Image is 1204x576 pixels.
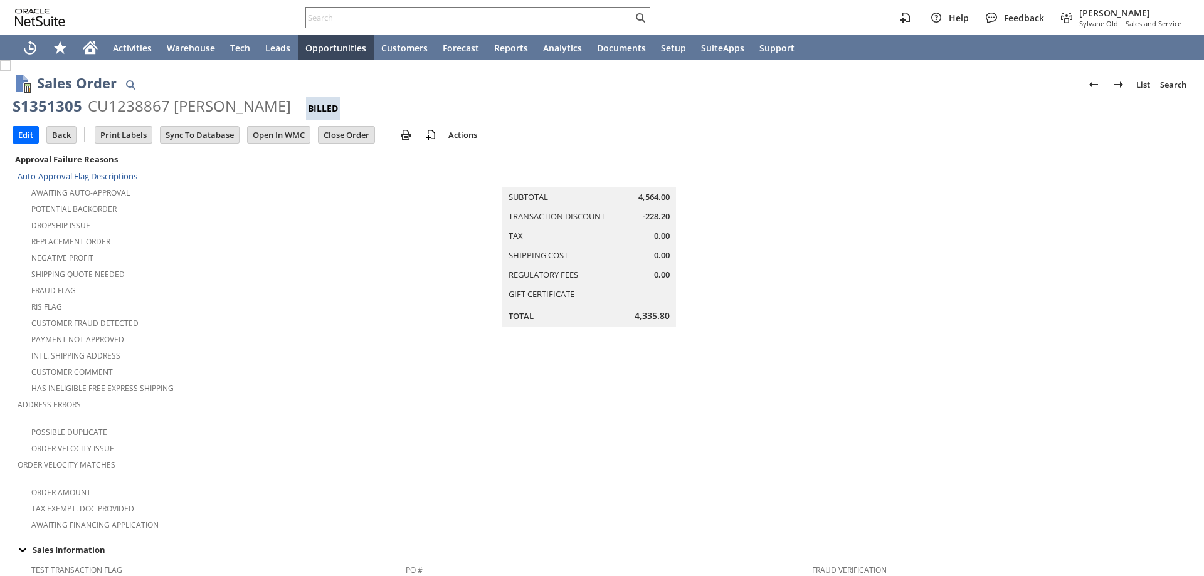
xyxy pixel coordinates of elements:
a: Search [1155,75,1191,95]
span: Warehouse [167,42,215,54]
a: Leads [258,35,298,60]
a: Reports [487,35,536,60]
input: Print Labels [95,127,152,143]
img: print.svg [398,127,413,142]
span: Forecast [443,42,479,54]
a: Payment not approved [31,334,124,345]
a: Fraud Verification [812,565,887,575]
a: Customer Fraud Detected [31,318,139,328]
span: [PERSON_NAME] [1079,7,1181,19]
a: Analytics [536,35,589,60]
a: Order Amount [31,487,91,498]
img: Quick Find [123,77,138,92]
a: Dropship Issue [31,220,90,231]
a: Order Velocity Matches [18,459,115,470]
span: Feedback [1004,12,1044,24]
a: Opportunities [298,35,374,60]
span: 4,564.00 [638,191,670,203]
span: Help [949,12,969,24]
a: Shipping Cost [509,249,568,261]
svg: Home [83,40,98,55]
a: Shipping Quote Needed [31,269,125,280]
span: Support [759,42,795,54]
svg: Recent Records [23,40,38,55]
span: Reports [494,42,528,54]
a: Forecast [435,35,487,60]
span: Sylvane Old [1079,19,1118,28]
a: Customer Comment [31,367,113,377]
a: Awaiting Financing Application [31,520,159,530]
input: Search [306,10,633,25]
span: Leads [265,42,290,54]
img: Previous [1086,77,1101,92]
a: Customers [374,35,435,60]
a: Transaction Discount [509,211,605,222]
a: Tax Exempt. Doc Provided [31,503,134,514]
div: Shortcuts [45,35,75,60]
span: Opportunities [305,42,366,54]
span: 0.00 [654,230,670,242]
a: Tech [223,35,258,60]
a: Replacement Order [31,236,110,247]
a: Total [509,310,534,322]
img: Next [1111,77,1126,92]
a: PO # [406,565,423,575]
caption: Summary [502,167,676,187]
a: Support [752,35,802,60]
a: Possible Duplicate [31,427,107,437]
a: SuiteApps [694,35,752,60]
input: Close Order [319,127,374,143]
a: Warehouse [159,35,223,60]
svg: logo [15,9,65,26]
span: Tech [230,42,250,54]
img: add-record.svg [423,127,438,142]
span: Documents [597,42,646,54]
a: Potential Backorder [31,204,117,214]
input: Edit [13,127,38,143]
input: Sync To Database [161,127,239,143]
a: Awaiting Auto-Approval [31,187,130,198]
span: Sales and Service [1126,19,1181,28]
span: Customers [381,42,428,54]
span: - [1121,19,1123,28]
a: Has Ineligible Free Express Shipping [31,383,174,394]
input: Back [47,127,76,143]
a: Test Transaction Flag [31,565,122,575]
a: Order Velocity Issue [31,443,114,454]
a: Subtotal [509,191,548,202]
a: Documents [589,35,653,60]
a: Intl. Shipping Address [31,350,120,361]
h1: Sales Order [37,73,117,93]
svg: Search [633,10,648,25]
a: Address Errors [18,399,81,410]
a: Home [75,35,105,60]
a: Auto-Approval Flag Descriptions [18,170,137,182]
a: Gift Certificate [509,288,574,300]
span: Analytics [543,42,582,54]
span: SuiteApps [701,42,744,54]
span: Setup [661,42,686,54]
div: CU1238867 [PERSON_NAME] [88,96,291,116]
span: Activities [113,42,152,54]
div: Sales Information [13,542,1186,558]
a: Fraud Flag [31,285,76,296]
a: Negative Profit [31,253,93,263]
td: Sales Information [13,542,1191,558]
a: Activities [105,35,159,60]
div: S1351305 [13,96,82,116]
a: Regulatory Fees [509,269,578,280]
div: Billed [306,97,340,120]
span: 0.00 [654,269,670,281]
svg: Shortcuts [53,40,68,55]
span: 0.00 [654,249,670,261]
a: RIS flag [31,301,62,312]
a: Tax [509,230,523,241]
input: Open In WMC [248,127,310,143]
a: List [1131,75,1155,95]
div: Approval Failure Reasons [13,151,401,167]
a: Recent Records [15,35,45,60]
a: Setup [653,35,694,60]
span: 4,335.80 [635,310,670,322]
span: -228.20 [643,211,670,223]
a: Actions [443,129,482,140]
